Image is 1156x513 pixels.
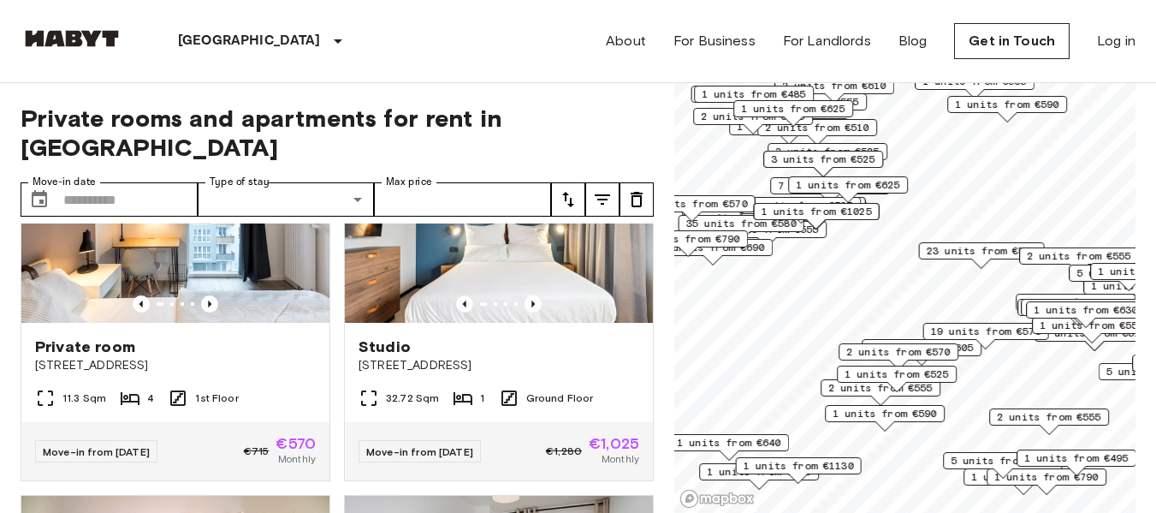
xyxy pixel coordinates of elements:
span: €1,280 [546,444,582,459]
div: Map marker [788,176,908,203]
span: 3 units from €525 [775,144,880,159]
span: 2 units from €610 [782,78,886,93]
span: 7 units from €585 [778,178,882,194]
div: Map marker [987,468,1106,495]
span: 1 units from €1130 [744,458,854,474]
span: 1 units from €790 [994,469,1099,485]
div: Map marker [733,100,853,127]
a: Mapbox logo [679,489,755,509]
span: Ground Floor [526,391,594,406]
span: 11.3 Sqm [62,391,106,406]
span: 1 units from €625 [796,177,900,193]
a: Marketing picture of unit DE-01-12-003-01QPrevious imagePrevious imagePrivate room[STREET_ADDRESS... [21,116,330,481]
label: Max price [386,175,432,189]
span: 2 units from €510 [765,120,869,135]
div: Map marker [1016,294,1135,320]
a: Marketing picture of unit DE-01-481-006-01Previous imagePrevious imageStudio[STREET_ADDRESS]32.72... [344,116,654,481]
div: Map marker [1019,248,1139,274]
button: tune [551,182,585,217]
div: Map marker [919,242,1045,269]
span: 1 units from €590 [833,406,937,421]
span: 23 units from €530 [927,243,1037,259]
a: Log in [1097,31,1135,51]
span: Monthly [278,451,316,467]
span: 19 units from €575 [931,324,1041,339]
span: 1 units from €640 [1029,300,1133,315]
span: [STREET_ADDRESS] [35,357,316,374]
button: tune [619,182,654,217]
span: Move-in from [DATE] [366,445,473,458]
span: 4 [147,391,154,406]
span: 5 units from €590 [951,453,1055,468]
div: Map marker [1017,450,1136,476]
div: Map marker [693,108,813,134]
span: 3 units from €605 [869,340,974,355]
span: Private room [35,337,135,357]
span: €715 [244,444,270,459]
div: Map marker [1017,299,1137,325]
div: Map marker [768,143,887,170]
span: 3 units from €525 [771,152,875,167]
a: For Landlords [783,31,871,51]
span: Studio [359,337,411,357]
div: Map marker [754,203,880,230]
div: Map marker [1026,301,1146,328]
span: €570 [276,436,316,451]
a: Blog [898,31,928,51]
div: Map marker [915,73,1034,99]
div: Map marker [825,405,945,432]
div: Map marker [862,339,981,366]
button: Choose date [22,182,56,217]
div: Map marker [1021,299,1141,325]
button: Previous image [525,295,542,313]
button: Previous image [133,295,150,313]
div: Map marker [821,379,940,406]
div: Map marker [669,434,789,461]
div: Map marker [630,195,756,222]
span: 2 units from €555 [997,409,1101,425]
span: Move-in from [DATE] [43,445,150,458]
span: 1 units from €625 [741,101,845,116]
p: [GEOGRAPHIC_DATA] [178,31,321,51]
div: Map marker [989,409,1109,435]
span: 1 units from €1025 [762,204,872,219]
span: 2 units from €555 [714,222,819,237]
span: 2 units from €555 [828,380,933,396]
span: 1st Floor [195,391,238,406]
div: Map marker [736,457,862,484]
div: Map marker [1032,317,1152,343]
div: Map marker [679,215,804,242]
div: Map marker [923,323,1049,349]
span: 31 units from €570 [637,196,748,212]
span: 1 units from €570 [707,464,811,480]
div: Map marker [699,463,819,490]
div: Map marker [839,343,958,370]
div: Map marker [694,86,814,112]
span: 1 units from €630 [1034,302,1138,318]
span: €1,025 [589,436,639,451]
span: 1 units from €485 [702,86,806,102]
div: Map marker [763,151,883,177]
span: 32.72 Sqm [386,391,439,406]
span: 2 units from €555 [1027,248,1131,264]
button: Previous image [201,295,218,313]
span: Private rooms and apartments for rent in [GEOGRAPHIC_DATA] [21,104,654,162]
label: Type of stay [210,175,270,189]
div: Map marker [757,119,877,146]
span: 2 units from €565 [701,109,805,124]
div: Map marker [628,230,748,257]
div: Map marker [963,468,1083,495]
span: Monthly [602,451,639,467]
span: 1 units from €790 [636,231,740,247]
a: For Business [673,31,756,51]
button: Previous image [456,295,473,313]
span: [STREET_ADDRESS] [359,357,639,374]
span: 1 units from €525 [845,367,949,382]
div: Map marker [943,452,1063,479]
span: 1 units from €495 [1024,450,1129,466]
a: About [606,31,646,51]
span: 1 units from €645 [1023,295,1128,310]
div: Map marker [837,366,957,392]
span: 2 units from €690 [661,240,765,255]
div: Map marker [770,177,890,204]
